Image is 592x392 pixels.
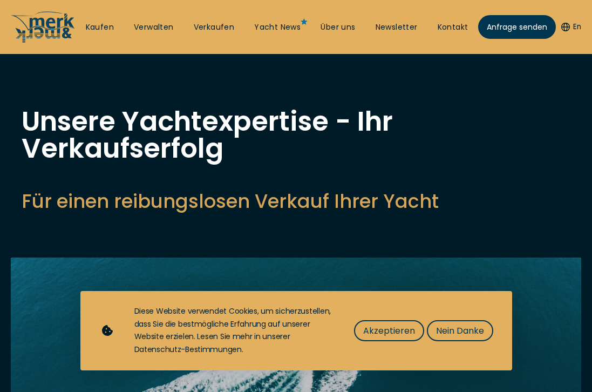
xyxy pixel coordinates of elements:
span: Akzeptieren [363,324,415,337]
button: Nein Danke [427,320,493,341]
a: Anfrage senden [478,15,556,39]
span: Nein Danke [436,324,484,337]
a: Verkaufen [194,22,235,33]
a: Über uns [321,22,355,33]
h2: Für einen reibungslosen Verkauf Ihrer Yacht [22,188,570,214]
a: Kaufen [86,22,114,33]
a: Yacht News [254,22,301,33]
a: Verwalten [134,22,174,33]
button: Akzeptieren [354,320,424,341]
a: Datenschutz-Bestimmungen [134,344,242,355]
a: Kontakt [438,22,468,33]
div: Diese Website verwendet Cookies, um sicherzustellen, dass Sie die bestmögliche Erfahrung auf unse... [134,305,332,356]
a: Newsletter [376,22,418,33]
button: En [561,22,581,32]
span: Anfrage senden [487,22,547,33]
h1: Unsere Yachtexpertise - Ihr Verkaufserfolg [22,108,570,162]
